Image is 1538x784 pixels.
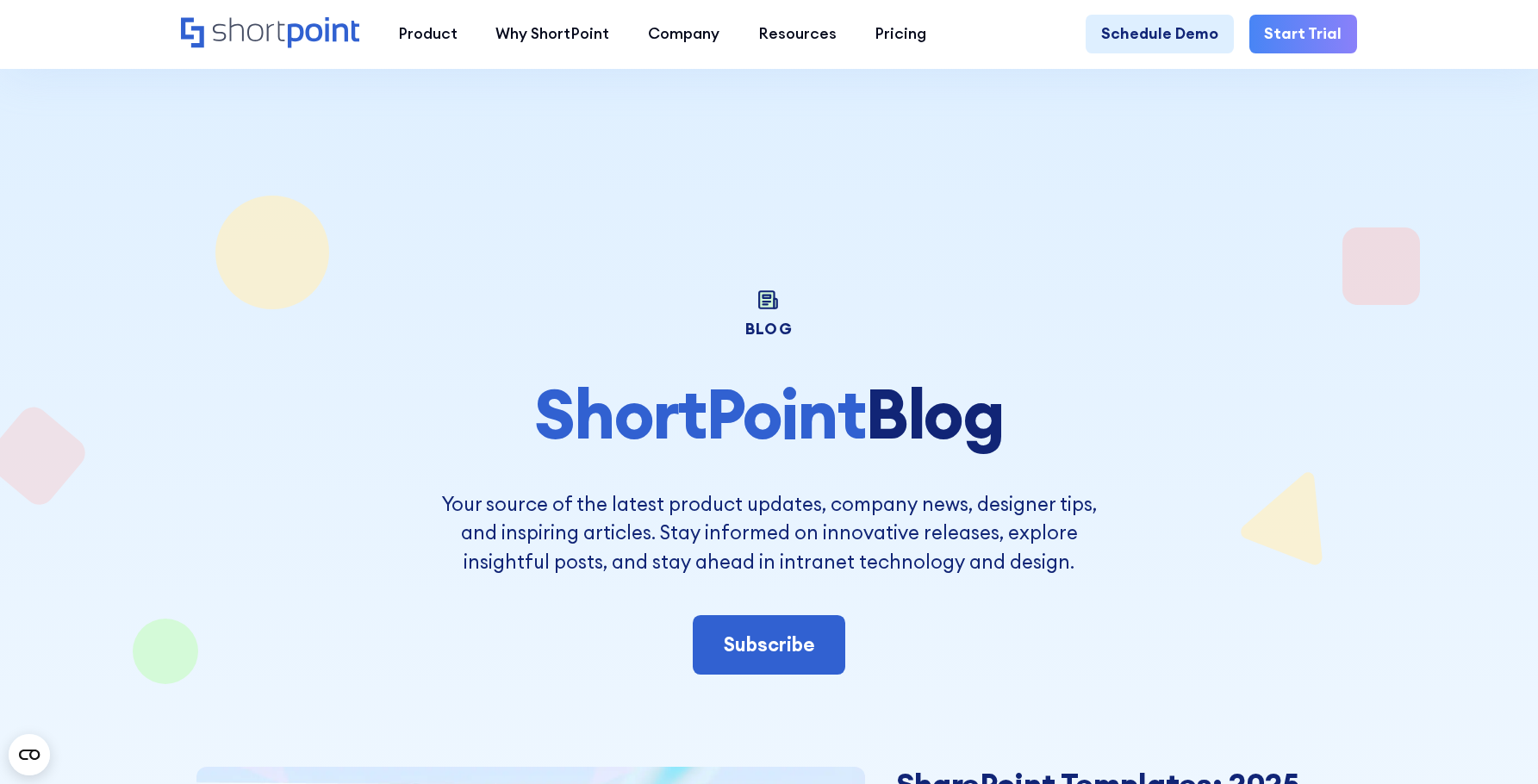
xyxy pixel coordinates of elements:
a: Pricing [856,15,946,53]
h1: Blog [433,376,1105,451]
a: Product [379,15,477,53]
div: BLOG [433,321,1105,337]
a: Subscribe [693,615,845,675]
a: Start Trial [1249,15,1358,53]
div: Resources [758,22,837,46]
a: Home [181,17,360,51]
div: Product [398,22,458,46]
a: Why ShortPoint [476,15,629,53]
p: Your source of the latest product updates, company news, designer tips, and inspiring articles. S... [433,490,1105,576]
div: Company [648,22,719,46]
div: Why ShortPoint [495,22,609,46]
span: ShortPoint [534,370,865,457]
button: Open CMP widget [9,734,50,775]
a: Company [629,15,739,53]
div: Pricing [875,22,926,46]
a: Schedule Demo [1086,15,1234,53]
a: Resources [738,15,856,53]
iframe: Chat Widget [1452,701,1538,784]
